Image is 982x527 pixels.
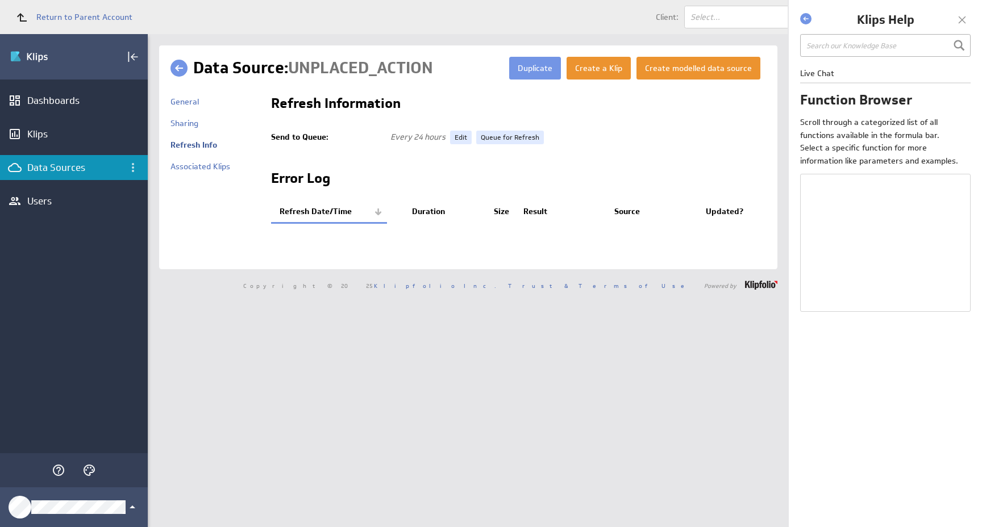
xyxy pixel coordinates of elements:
h1: Function Browser [800,90,971,109]
a: Klipfolio Inc. [374,282,496,290]
a: Return to Parent Account [9,5,132,30]
div: Data Sources [27,161,120,174]
span: Copyright © 2025 [243,283,496,288]
button: Create modelled data source [636,57,760,80]
div: Users [27,195,120,207]
th: Duration [387,200,451,223]
span: Powered by [704,283,737,288]
button: Create a Klip [567,57,631,80]
button: Duplicate [509,57,561,80]
th: Source [606,200,697,223]
p: Scroll through a categorized list of all functions available in the formula bar. Select a specifi... [800,116,964,167]
img: logo-footer.png [745,281,777,290]
img: Klipfolio klips logo [10,48,89,66]
a: Associated Klips [170,161,230,172]
div: Go to Dashboards [10,48,89,66]
a: General [170,97,199,107]
h1: Klips Help [814,11,956,28]
div: Select... [690,13,783,21]
a: Queue for Refresh [476,131,544,144]
div: Data Sources menu [123,158,143,177]
span: Client: [656,13,679,21]
span: UNPLACED_ACTION [288,57,433,78]
span: Every 24 hours [390,132,446,142]
a: Refresh Info [170,140,217,150]
a: Sharing [170,118,198,128]
div: Collapse [123,47,143,66]
div: Help [49,461,68,480]
th: Size [451,200,514,223]
div: Live Chat [800,68,971,78]
span: Return to Parent Account [36,13,132,21]
td: Send to Queue: [271,126,385,149]
h2: Error Log [271,172,330,190]
input: Search our Knowledge Base [800,34,971,57]
th: Result [515,200,606,223]
th: Updated? [697,200,766,223]
th: Refresh Date/Time [271,200,387,223]
a: Trust & Terms of Use [508,282,692,290]
h1: Data Source: [193,57,433,80]
a: Edit [450,131,472,144]
div: Themes [80,461,99,480]
svg: Themes [82,463,96,477]
h2: Refresh Information [271,97,401,115]
div: Dashboards [27,94,120,107]
div: Klips [27,128,120,140]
